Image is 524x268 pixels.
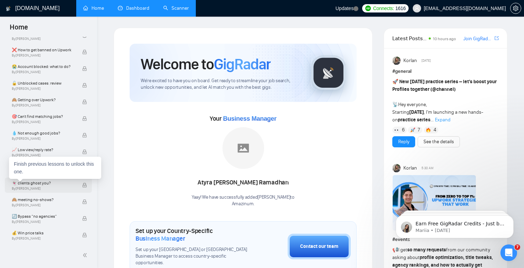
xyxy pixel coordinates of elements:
[385,201,524,249] iframe: Intercom notifications message
[335,6,353,11] span: Updates
[82,116,87,121] span: lock
[403,164,417,172] span: Korlan
[423,138,454,146] a: See the details
[393,175,476,231] img: F09A0G828LC-Nikola%20Kocheski.png
[12,63,75,70] span: 😭 Account blocked: what to do?
[12,70,75,74] span: By [PERSON_NAME]
[418,136,460,147] button: See the details
[192,201,295,207] p: Amazinum .
[12,103,75,107] span: By [PERSON_NAME]
[12,196,75,203] span: 🙈 meeting no-shows?
[12,80,75,87] span: 🔓 Unblocked cases: review
[223,115,276,122] span: Business Manager
[12,113,75,120] span: 🎯 Can't find matching jobs?
[12,187,75,191] span: By [PERSON_NAME]
[414,6,419,11] span: user
[222,127,264,169] img: placeholder.png
[214,55,271,74] span: GigRadar
[12,153,75,157] span: By [PERSON_NAME]
[12,120,75,124] span: By [PERSON_NAME]
[136,227,253,242] h1: Set up your Country-Specific
[435,117,451,123] span: Expand
[418,127,420,133] span: 7
[82,83,87,88] span: lock
[12,96,75,103] span: 🙈 Getting over Upwork?
[82,66,87,71] span: lock
[82,199,87,204] span: lock
[192,194,295,207] div: Yaay! We have successfully added [PERSON_NAME] to
[9,157,101,179] div: Finish previous lessons to unlock this one.
[83,5,104,11] a: homeHome
[163,5,189,11] a: searchScanner
[12,137,75,141] span: By [PERSON_NAME]
[393,57,401,65] img: Korlan
[141,78,300,91] span: We're excited to have you on board. Get ready to streamline your job search, unlock new opportuni...
[426,128,431,132] img: 🔥
[82,50,87,54] span: lock
[495,35,499,42] a: export
[12,46,75,53] span: ❌ How to get banned on Upwork
[395,5,406,12] span: 1616
[392,136,415,147] button: Reply
[82,183,87,188] span: lock
[12,220,75,224] span: By [PERSON_NAME]
[82,252,89,259] span: double-left
[394,128,399,132] img: 👀
[495,35,499,41] span: export
[403,57,417,64] span: Korlan
[12,230,75,236] span: 💰 Win price talks
[82,233,87,237] span: lock
[392,34,427,43] span: Latest Posts from the GigRadar Community
[192,177,295,189] div: Atyra [PERSON_NAME] Ramadhan
[410,128,415,132] img: 🚀
[402,127,405,133] span: 6
[300,243,338,250] div: Contact our team
[392,102,398,107] span: 📡
[12,87,75,91] span: By [PERSON_NAME]
[136,235,185,242] span: Business Manager
[12,236,75,241] span: By [PERSON_NAME]
[12,213,75,220] span: 🔄 Bypass “no agencies”
[12,203,75,207] span: By [PERSON_NAME]
[432,86,454,92] span: @channel
[4,22,34,37] span: Home
[82,216,87,221] span: lock
[421,58,431,64] span: [DATE]
[288,234,351,259] button: Contact our team
[398,138,409,146] a: Reply
[118,5,149,11] a: dashboardDashboard
[398,117,430,123] strong: practice series
[407,247,446,253] strong: so many requests
[463,35,493,43] a: Join GigRadar Slack Community
[515,244,520,250] span: 7
[392,79,497,92] strong: New [DATE] practice series – let’s boost your Profiles together ( )
[373,5,394,12] span: Connects:
[82,149,87,154] span: lock
[141,55,271,74] h1: Welcome to
[392,247,398,253] span: 📢
[12,130,75,137] span: 💧 Not enough good jobs?
[392,68,499,75] h1: # general
[510,3,521,14] button: setting
[136,247,253,266] span: Set up your [GEOGRAPHIC_DATA] or [GEOGRAPHIC_DATA] Business Manager to access country-specific op...
[12,180,75,187] span: 👻 clients ghost you?
[500,244,517,261] iframe: Intercom live chat
[12,146,75,153] span: 📈 Low view/reply rate?
[210,115,277,122] span: Your
[82,133,87,138] span: lock
[421,165,434,171] span: 5:30 AM
[510,6,521,11] a: setting
[392,79,398,85] span: 🚀
[311,55,346,90] img: gigradar-logo.png
[365,6,371,11] img: upwork-logo.png
[393,164,401,172] img: Korlan
[434,127,436,133] span: 4
[12,53,75,58] span: By [PERSON_NAME]
[433,36,456,41] span: 10 hours ago
[409,109,424,115] strong: [DATE]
